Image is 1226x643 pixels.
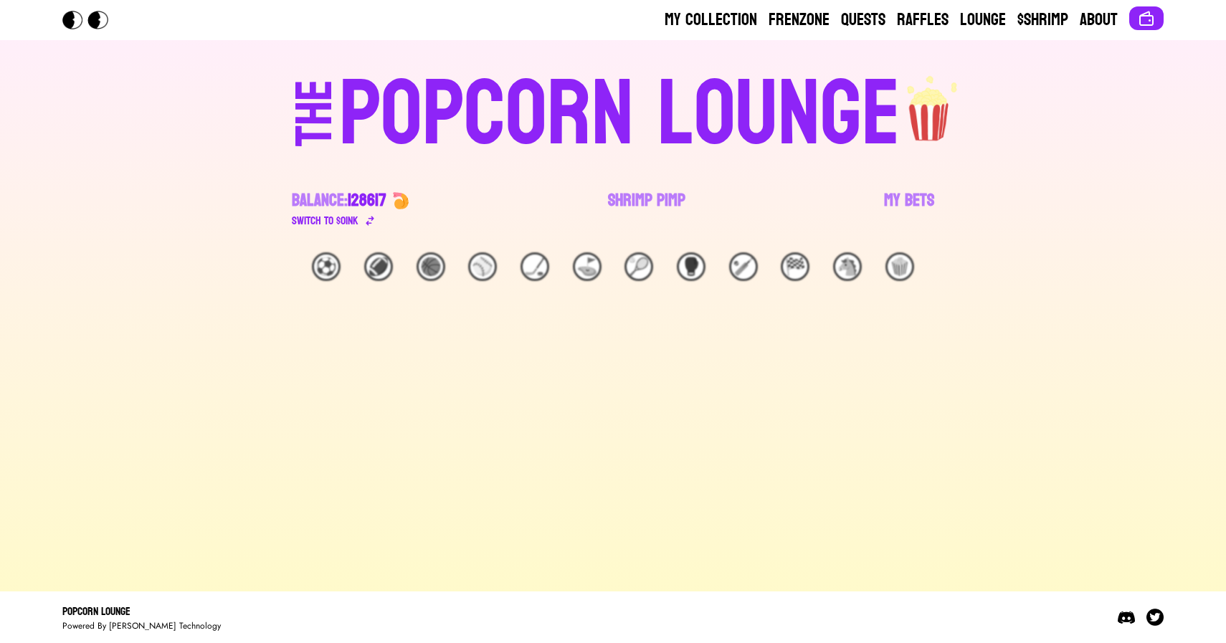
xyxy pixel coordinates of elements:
[1017,9,1068,32] a: $Shrimp
[624,252,653,281] div: 🎾
[417,252,445,281] div: 🏀
[729,252,758,281] div: 🏏
[62,620,221,632] div: Powered By [PERSON_NAME] Technology
[171,63,1055,161] a: THEPOPCORN LOUNGEpopcorn
[62,603,221,620] div: Popcorn Lounge
[292,212,358,229] div: Switch to $ OINK
[468,252,497,281] div: ⚾️
[781,252,809,281] div: 🏁
[677,252,705,281] div: 🥊
[841,9,885,32] a: Quests
[665,9,757,32] a: My Collection
[885,252,914,281] div: 🍿
[348,185,386,216] span: 128617
[608,189,685,229] a: Shrimp Pimp
[960,9,1006,32] a: Lounge
[312,252,341,281] div: ⚽️
[769,9,830,32] a: Frenzone
[521,252,549,281] div: 🏒
[833,252,862,281] div: 🐴
[289,80,341,175] div: THE
[897,9,949,32] a: Raffles
[1146,609,1164,626] img: Twitter
[364,252,393,281] div: 🏈
[339,69,901,161] div: POPCORN LOUNGE
[62,11,120,29] img: Popcorn
[292,189,386,212] div: Balance:
[884,189,934,229] a: My Bets
[1080,9,1118,32] a: About
[1138,10,1155,27] img: Connect wallet
[1118,609,1135,626] img: Discord
[573,252,602,281] div: ⛳️
[392,192,409,209] img: 🍤
[901,63,959,143] img: popcorn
